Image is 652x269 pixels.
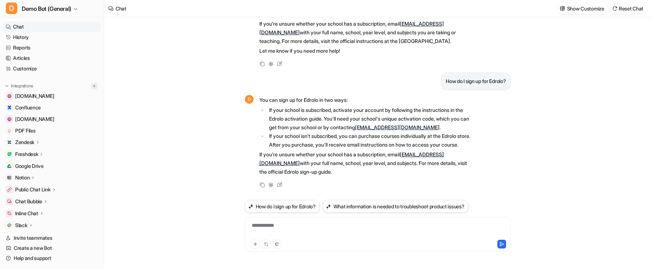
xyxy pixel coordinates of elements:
[3,82,35,90] button: Integrations
[15,162,44,170] span: Google Drive
[15,174,30,181] p: Notion
[259,21,444,35] a: [EMAIL_ADDRESS][DOMAIN_NAME]
[259,150,471,176] p: If you’re unsure whether your school has a subscription, email with your full name, school, year ...
[7,152,12,156] img: Freshdesk
[7,223,12,227] img: Slack
[3,22,101,32] a: Chat
[11,83,33,89] p: Integrations
[15,151,38,158] p: Freshdesk
[3,114,101,124] a: www.atlassian.com[DOMAIN_NAME]
[267,106,471,132] li: If your school is subscribed, activate your account by following the instructions in the Edrolo a...
[323,200,469,213] button: What information is needed to troubleshoot product issues?
[15,210,38,217] p: Inline Chat
[259,96,471,104] p: You can sign up for Edrolo in two ways:
[245,95,254,104] span: D
[7,175,12,180] img: Notion
[355,124,440,130] a: [EMAIL_ADDRESS][DOMAIN_NAME]
[116,5,126,12] div: Chat
[7,187,12,192] img: Public Chat Link
[15,198,42,205] p: Chat Bubble
[7,199,12,204] img: Chat Bubble
[15,139,34,146] p: Zendesk
[267,132,471,149] li: If your school isn’t subscribed, you can purchase courses individually at the Edrolo store. After...
[15,104,41,111] span: Confluence
[558,3,607,14] button: Show Customize
[3,103,101,113] a: ConfluenceConfluence
[15,116,54,123] span: [DOMAIN_NAME]
[7,140,12,144] img: Zendesk
[22,4,71,14] span: Demo Bot (General)
[3,126,101,136] a: PDF FilesPDF Files
[3,91,101,101] a: www.airbnb.com[DOMAIN_NAME]
[245,200,320,213] button: How do I sign up for Edrolo?
[3,32,101,42] a: History
[15,222,27,229] p: Slack
[610,3,646,14] button: Reset Chat
[567,5,604,12] p: Show Customize
[15,186,51,193] p: Public Chat Link
[612,6,617,11] img: reset
[3,64,101,74] a: Customize
[7,117,12,121] img: www.atlassian.com
[7,94,12,98] img: www.airbnb.com
[3,53,101,63] a: Articles
[15,127,35,134] span: PDF Files
[15,92,54,100] span: [DOMAIN_NAME]
[3,243,101,253] a: Create a new Bot
[3,43,101,53] a: Reports
[7,211,12,216] img: Inline Chat
[3,161,101,171] a: Google DriveGoogle Drive
[7,164,12,168] img: Google Drive
[92,83,97,88] img: menu_add.svg
[7,129,12,133] img: PDF Files
[3,253,101,263] a: Help and support
[446,77,506,86] p: How do I sign up for Edrolo?
[3,233,101,243] a: Invite teammates
[560,6,565,11] img: customize
[6,3,17,14] span: D
[4,83,9,88] img: expand menu
[7,105,12,110] img: Confluence
[259,47,471,55] p: Let me know if you need more help!
[259,19,471,45] p: If you’re unsure whether your school has a subscription, email with your full name, school, year ...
